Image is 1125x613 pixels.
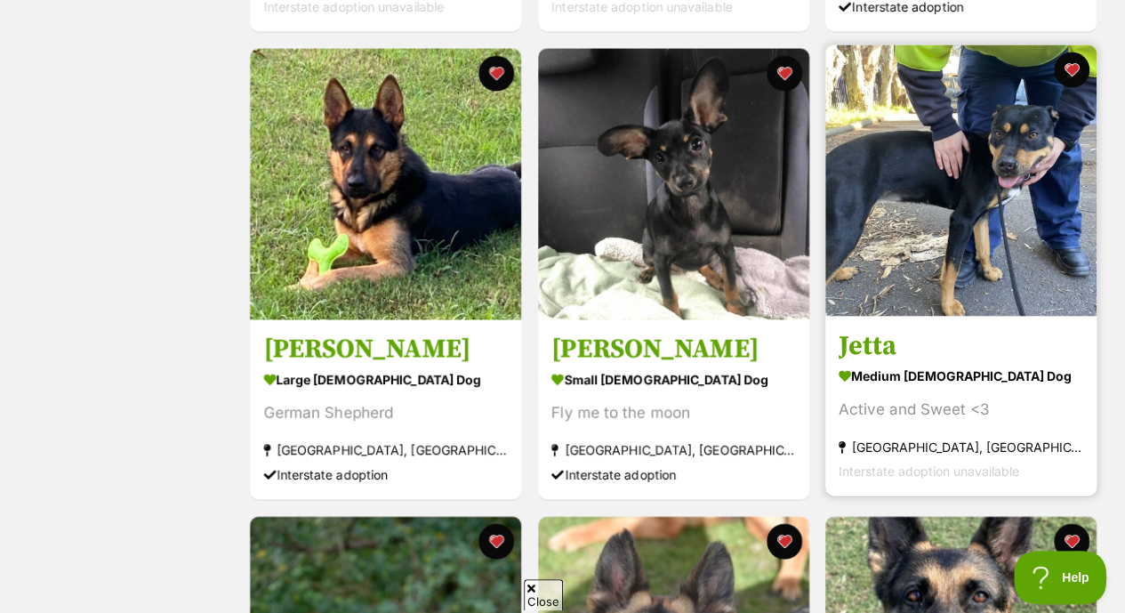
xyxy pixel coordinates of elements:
img: Malcolm [250,49,521,320]
div: Active and Sweet <3 [839,398,1083,422]
button: favourite [766,524,801,560]
a: [PERSON_NAME] large [DEMOGRAPHIC_DATA] Dog German Shepherd [GEOGRAPHIC_DATA], [GEOGRAPHIC_DATA] I... [250,319,521,500]
div: Fly me to the moon [551,401,796,425]
a: Jetta medium [DEMOGRAPHIC_DATA] Dog Active and Sweet <3 [GEOGRAPHIC_DATA], [GEOGRAPHIC_DATA] Inte... [825,316,1097,496]
div: large [DEMOGRAPHIC_DATA] Dog [263,367,508,392]
div: Interstate adoption [551,463,796,487]
h3: [PERSON_NAME] [263,333,508,367]
button: favourite [478,56,514,92]
h3: [PERSON_NAME] [551,333,796,367]
div: [GEOGRAPHIC_DATA], [GEOGRAPHIC_DATA] [839,435,1083,459]
button: favourite [1054,52,1089,88]
button: favourite [478,524,514,560]
h3: Jetta [839,329,1083,363]
span: Interstate adoption unavailable [839,464,1019,479]
div: medium [DEMOGRAPHIC_DATA] Dog [839,363,1083,389]
button: favourite [766,56,801,92]
iframe: Help Scout Beacon - Open [1014,551,1107,604]
img: Petrie [538,49,809,320]
div: [GEOGRAPHIC_DATA], [GEOGRAPHIC_DATA] [551,439,796,463]
button: favourite [1054,524,1089,560]
div: German Shepherd [263,401,508,425]
div: Interstate adoption [263,463,508,487]
a: [PERSON_NAME] small [DEMOGRAPHIC_DATA] Dog Fly me to the moon [GEOGRAPHIC_DATA], [GEOGRAPHIC_DATA... [538,319,809,500]
div: small [DEMOGRAPHIC_DATA] Dog [551,367,796,392]
div: [GEOGRAPHIC_DATA], [GEOGRAPHIC_DATA] [263,439,508,463]
span: Close [524,579,563,610]
img: Jetta [825,45,1097,317]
